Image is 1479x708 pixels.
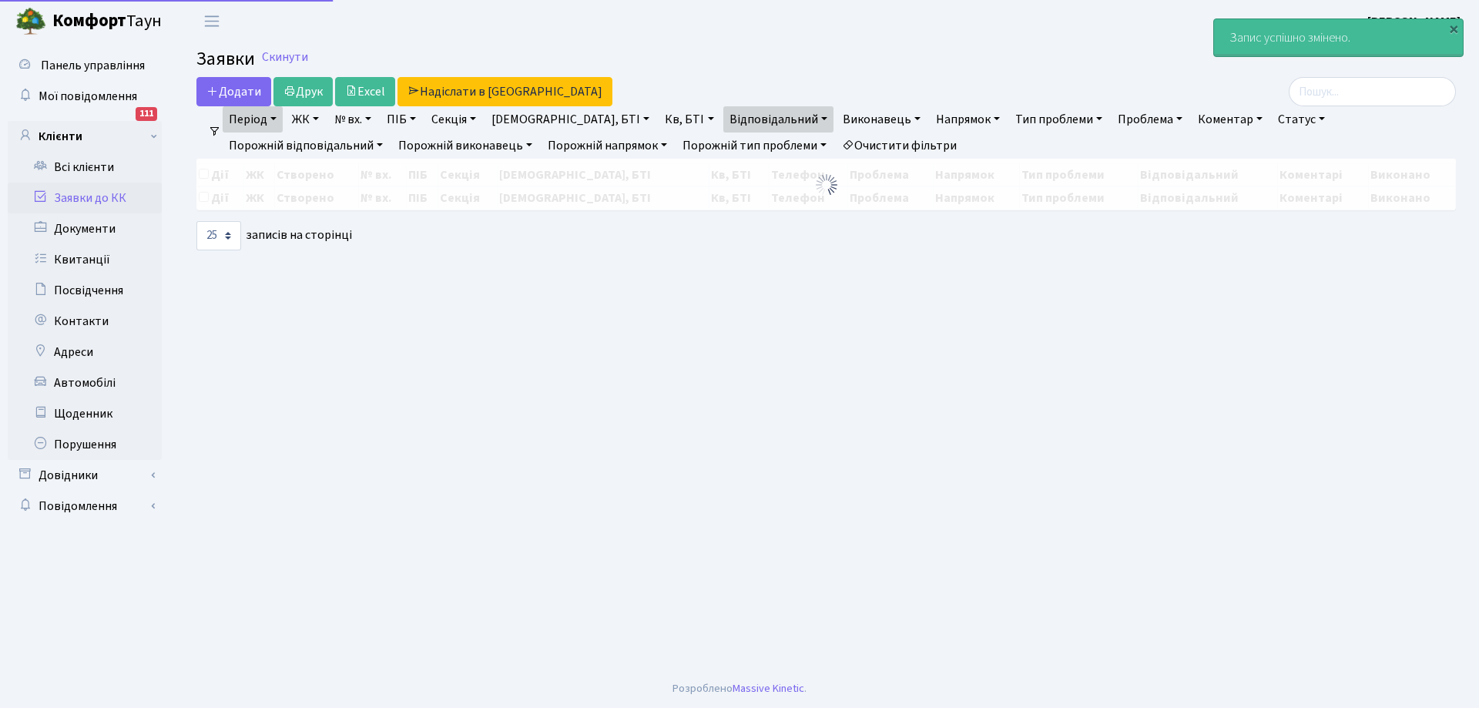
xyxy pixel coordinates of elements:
a: Проблема [1112,106,1189,133]
a: ЖК [286,106,325,133]
a: [DEMOGRAPHIC_DATA], БТІ [485,106,656,133]
a: Адреси [8,337,162,367]
a: Клієнти [8,121,162,152]
img: Обробка... [814,173,839,197]
a: Порушення [8,429,162,460]
div: 111 [136,107,157,121]
a: ПІБ [381,106,422,133]
a: Друк [273,77,333,106]
input: Пошук... [1289,77,1456,106]
span: Мої повідомлення [39,88,137,105]
a: Порожній відповідальний [223,133,389,159]
a: Виконавець [837,106,927,133]
div: Запис успішно змінено. [1214,19,1463,56]
a: Надіслати в [GEOGRAPHIC_DATA] [397,77,612,106]
a: Повідомлення [8,491,162,522]
b: [PERSON_NAME] [1367,13,1461,30]
a: № вх. [328,106,377,133]
a: Автомобілі [8,367,162,398]
a: Квитанції [8,244,162,275]
a: Скинути [262,50,308,65]
select: записів на сторінці [196,221,241,250]
a: Статус [1272,106,1331,133]
div: Розроблено . [672,680,807,697]
a: Порожній виконавець [392,133,538,159]
a: Тип проблеми [1009,106,1108,133]
a: Відповідальний [723,106,833,133]
a: Документи [8,213,162,244]
div: × [1446,21,1461,36]
label: записів на сторінці [196,221,352,250]
a: Очистити фільтри [836,133,963,159]
span: Таун [52,8,162,35]
a: Довідники [8,460,162,491]
span: Додати [206,83,261,100]
a: Мої повідомлення111 [8,81,162,112]
a: Порожній тип проблеми [676,133,833,159]
a: Період [223,106,283,133]
a: [PERSON_NAME] [1367,12,1461,31]
a: Massive Kinetic [733,680,804,696]
span: Панель управління [41,57,145,74]
a: Додати [196,77,271,106]
span: Заявки [196,45,255,72]
a: Панель управління [8,50,162,81]
a: Всі клієнти [8,152,162,183]
a: Контакти [8,306,162,337]
a: Секція [425,106,482,133]
a: Excel [335,77,395,106]
a: Коментар [1192,106,1269,133]
button: Переключити навігацію [193,8,231,34]
a: Кв, БТІ [659,106,719,133]
a: Заявки до КК [8,183,162,213]
img: logo.png [15,6,46,37]
b: Комфорт [52,8,126,33]
a: Порожній напрямок [542,133,673,159]
a: Посвідчення [8,275,162,306]
a: Напрямок [930,106,1006,133]
a: Щоденник [8,398,162,429]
